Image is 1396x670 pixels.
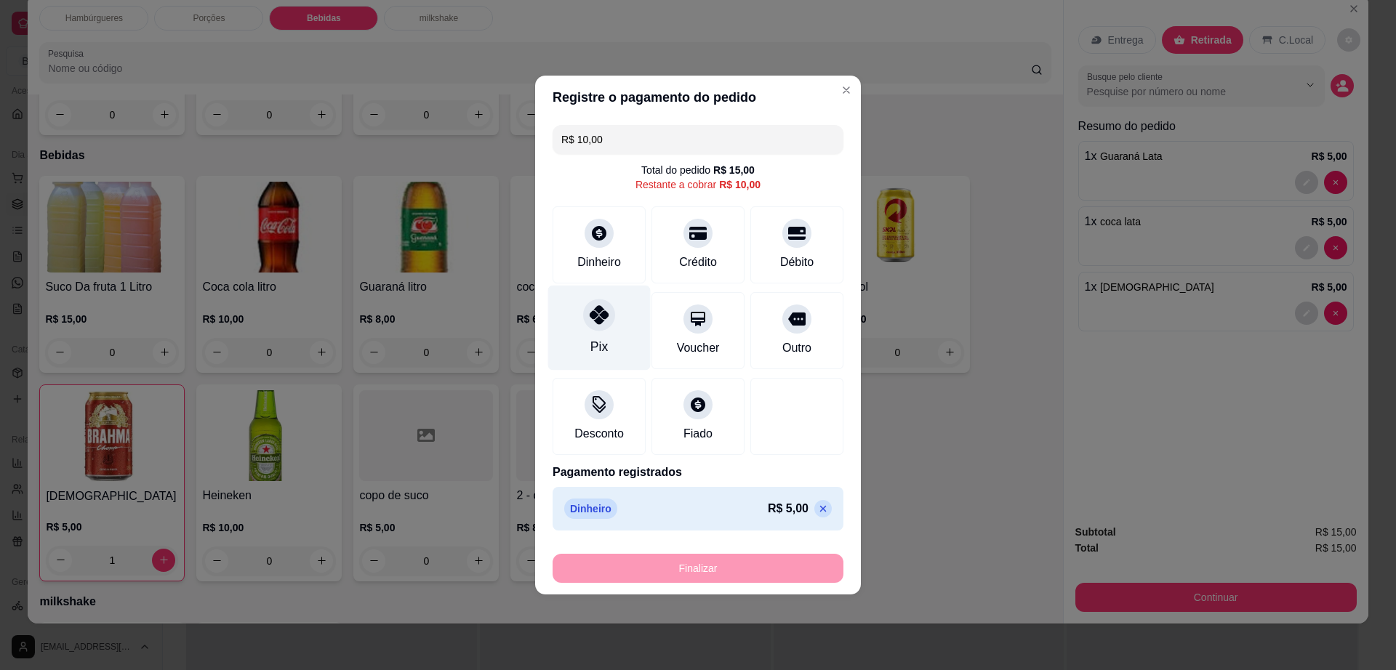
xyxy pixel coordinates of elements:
[679,254,717,271] div: Crédito
[590,337,608,356] div: Pix
[553,464,843,481] p: Pagamento registrados
[719,177,761,192] div: R$ 10,00
[641,163,755,177] div: Total do pedido
[780,254,814,271] div: Débito
[713,163,755,177] div: R$ 15,00
[768,500,809,517] p: R$ 5,00
[782,339,811,357] div: Outro
[577,254,621,271] div: Dinheiro
[564,499,617,519] p: Dinheiro
[535,76,861,119] header: Registre o pagamento do pedido
[677,339,720,357] div: Voucher
[635,177,761,192] div: Restante a cobrar
[574,425,624,443] div: Desconto
[683,425,713,443] div: Fiado
[835,78,858,102] button: Close
[561,125,835,154] input: Ex.: hambúrguer de cordeiro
